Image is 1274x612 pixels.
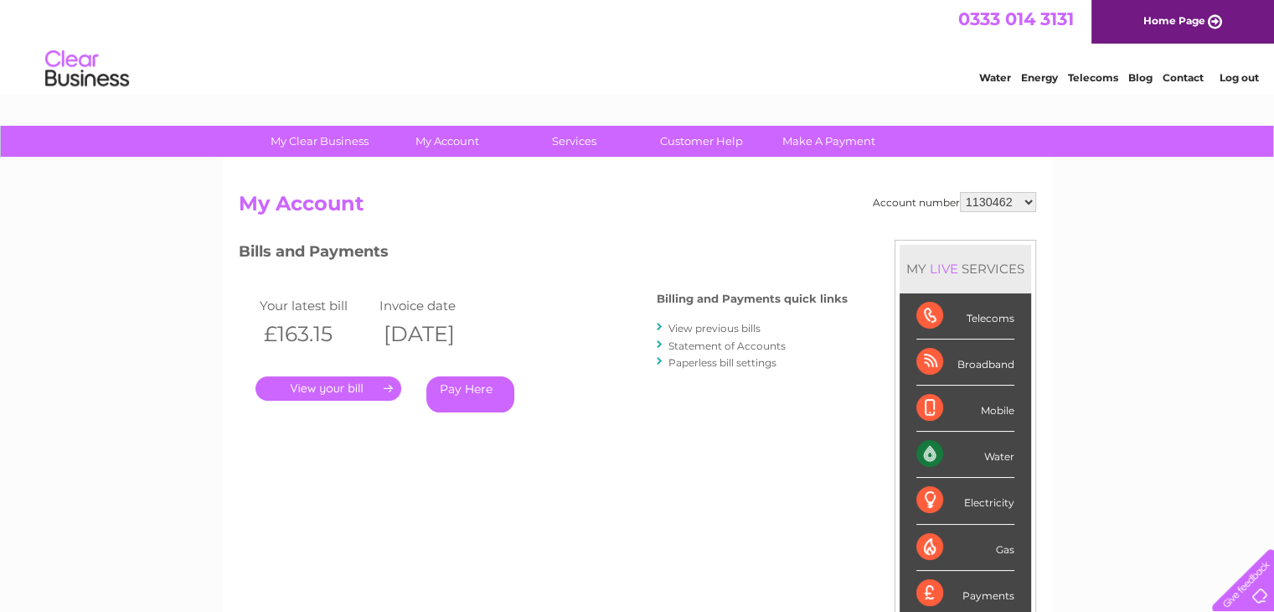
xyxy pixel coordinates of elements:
[916,478,1014,524] div: Electricity
[657,293,848,305] h4: Billing and Payments quick links
[632,126,771,157] a: Customer Help
[378,126,516,157] a: My Account
[760,126,898,157] a: Make A Payment
[1021,71,1058,84] a: Energy
[916,386,1014,432] div: Mobile
[255,376,401,401] a: .
[900,245,1031,293] div: MY SERVICES
[916,293,1014,340] div: Telecoms
[375,317,496,351] th: [DATE]
[505,126,643,157] a: Services
[44,44,130,95] img: logo.png
[239,240,848,269] h3: Bills and Payments
[242,9,1034,81] div: Clear Business is a trading name of Verastar Limited (registered in [GEOGRAPHIC_DATA] No. 3667643...
[926,261,962,277] div: LIVE
[255,294,376,317] td: Your latest bill
[916,432,1014,478] div: Water
[668,340,786,352] a: Statement of Accounts
[1219,71,1258,84] a: Log out
[916,340,1014,386] div: Broadband
[239,192,1036,224] h2: My Account
[1163,71,1204,84] a: Contact
[958,8,1074,29] a: 0333 014 3131
[255,317,376,351] th: £163.15
[668,322,761,335] a: View previous bills
[250,126,389,157] a: My Clear Business
[375,294,496,317] td: Invoice date
[1068,71,1118,84] a: Telecoms
[873,192,1036,212] div: Account number
[979,71,1011,84] a: Water
[668,356,776,369] a: Paperless bill settings
[916,525,1014,571] div: Gas
[1128,71,1153,84] a: Blog
[426,376,514,412] a: Pay Here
